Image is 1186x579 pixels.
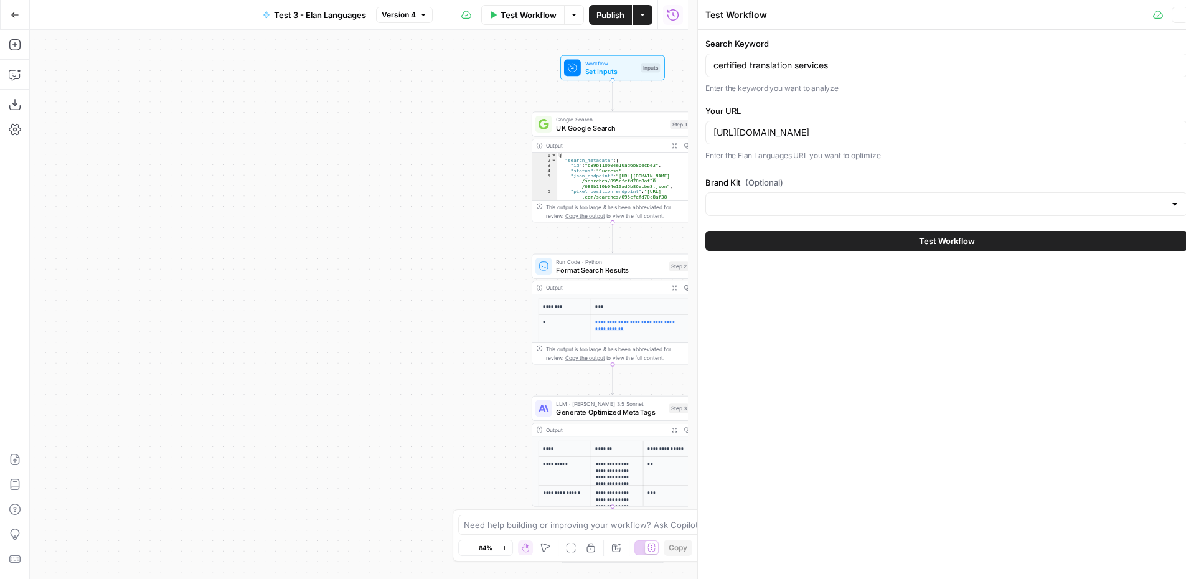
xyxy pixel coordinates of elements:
input: e.g., digital marketing [713,59,1180,72]
span: Publish [596,9,624,21]
div: 6 [532,189,557,210]
div: 2 [532,158,557,162]
div: 4 [532,168,557,173]
span: LLM · [PERSON_NAME] 3.5 Sonnet [556,400,665,408]
span: Format Search Results [556,265,665,275]
span: (Optional) [745,176,783,189]
div: Google SearchUK Google SearchStep 1Output{ "search_metadata":{ "id":"689b110b04e10ad6b86ecbe3", "... [532,111,694,222]
span: Set Inputs [585,66,637,77]
g: Edge from step_1 to step_2 [611,222,614,253]
div: Step 3 [669,403,689,413]
div: 1 [532,153,557,158]
span: Copy the output [565,212,605,219]
span: Generate Optimized Meta Tags [556,407,665,417]
span: Toggle code folding, rows 1 through 128 [551,153,557,158]
div: 3 [532,163,557,168]
span: UK Google Search [556,123,666,133]
div: This output is too large & has been abbreviated for review. to view the full content. [546,203,689,220]
input: https://www.elanlanguages.com/your-page [713,126,1180,139]
div: Inputs [641,63,660,72]
div: Output [546,426,665,434]
button: Test 3 - Elan Languages [255,5,374,25]
span: Toggle code folding, rows 2 through 12 [551,158,557,162]
span: Copy the output [565,354,605,360]
span: Version 4 [382,9,416,21]
button: Publish [589,5,632,25]
div: Output [546,283,665,291]
div: This output is too large & has been abbreviated for review. to view the full content. [546,345,689,362]
div: 5 [532,173,557,189]
span: Copy [669,542,687,553]
button: Test Workflow [481,5,565,25]
span: Workflow [585,59,637,67]
button: Version 4 [376,7,433,23]
button: Copy [664,540,692,556]
span: Test 3 - Elan Languages [274,9,366,21]
span: Google Search [556,115,666,123]
g: Edge from step_2 to step_3 [611,364,614,395]
div: WorkflowSet InputsInputs [532,55,694,80]
span: 84% [479,543,492,553]
g: Edge from start to step_1 [611,80,614,111]
span: Test Workflow [501,9,557,21]
div: Step 2 [669,261,689,271]
span: Run Code · Python [556,257,665,265]
div: Step 1 [670,120,689,129]
div: EndOutput [532,538,694,563]
span: Test Workflow [919,235,975,247]
div: Output [546,141,665,149]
